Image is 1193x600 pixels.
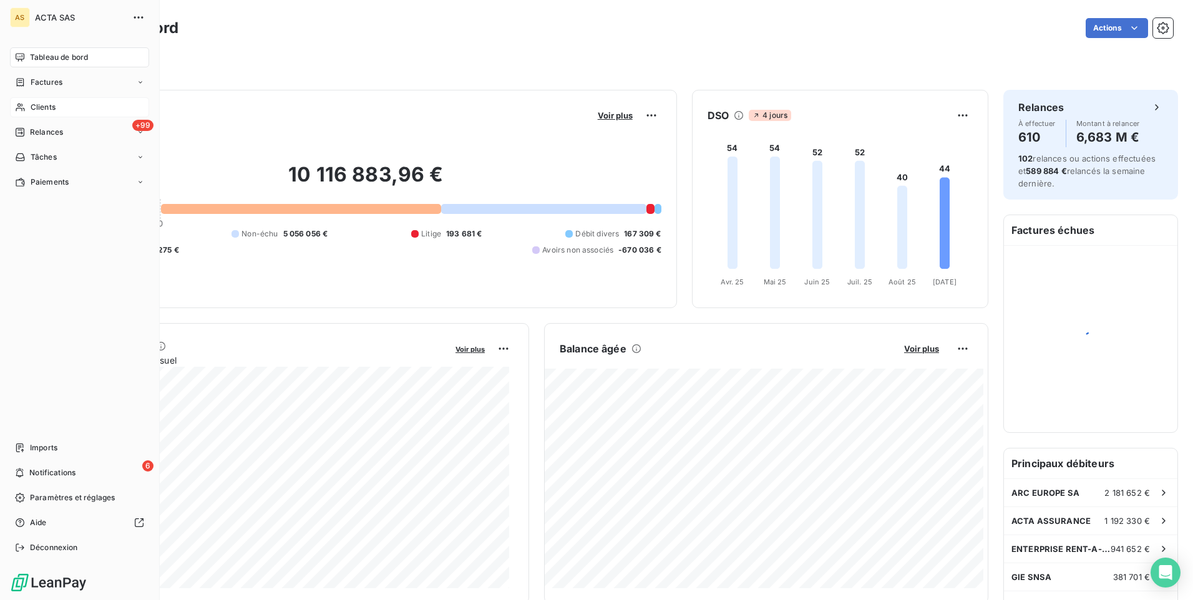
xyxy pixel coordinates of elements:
a: Aide [10,513,149,533]
span: Relances [30,127,63,138]
span: 193 681 € [446,228,482,240]
span: Non-échu [241,228,278,240]
span: Montant à relancer [1076,120,1140,127]
span: 1 192 330 € [1104,516,1150,526]
h6: Relances [1018,100,1064,115]
span: À effectuer [1018,120,1056,127]
span: Déconnexion [30,542,78,553]
span: Aide [30,517,47,528]
img: Logo LeanPay [10,573,87,593]
span: 6 [142,460,153,472]
tspan: Juil. 25 [847,278,872,286]
div: AS [10,7,30,27]
span: 102 [1018,153,1033,163]
h6: Factures échues [1004,215,1177,245]
span: Imports [30,442,57,453]
span: -670 036 € [618,244,661,256]
span: Avoirs non associés [542,244,613,256]
span: 5 056 056 € [283,228,328,240]
button: Voir plus [594,110,636,121]
span: 381 701 € [1113,572,1150,582]
h4: 610 [1018,127,1056,147]
tspan: Avr. 25 [721,278,744,286]
span: ARC EUROPE SA [1011,488,1079,498]
span: Tâches [31,152,57,163]
span: Chiffre d'affaires mensuel [71,354,447,367]
h2: 10 116 883,96 € [71,162,661,200]
span: Voir plus [598,110,633,120]
span: Paiements [31,177,69,188]
span: Notifications [29,467,75,478]
span: 167 309 € [624,228,661,240]
span: 0 [158,218,163,228]
button: Voir plus [452,343,489,354]
button: Voir plus [900,343,943,354]
span: Voir plus [904,344,939,354]
span: relances ou actions effectuées et relancés la semaine dernière. [1018,153,1156,188]
h6: Principaux débiteurs [1004,448,1177,478]
div: Open Intercom Messenger [1151,558,1181,588]
span: Litige [421,228,441,240]
tspan: Mai 25 [763,278,786,286]
h4: 6,683 M € [1076,127,1140,147]
span: ENTERPRISE RENT-A-CAR - CITER SA [1011,544,1111,554]
tspan: [DATE] [933,278,957,286]
span: Tableau de bord [30,52,88,63]
tspan: Août 25 [889,278,916,286]
span: Clients [31,102,56,113]
span: 4 jours [749,110,791,121]
span: +99 [132,120,153,131]
button: Actions [1086,18,1148,38]
span: 2 181 652 € [1104,488,1150,498]
span: Voir plus [455,345,485,354]
h6: Balance âgée [560,341,626,356]
span: Factures [31,77,62,88]
span: Débit divers [575,228,619,240]
h6: DSO [708,108,729,123]
span: GIE SNSA [1011,572,1051,582]
tspan: Juin 25 [804,278,830,286]
span: ACTA ASSURANCE [1011,516,1091,526]
span: 589 884 € [1026,166,1066,176]
span: ACTA SAS [35,12,125,22]
span: Paramètres et réglages [30,492,115,503]
span: 941 652 € [1111,544,1150,554]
